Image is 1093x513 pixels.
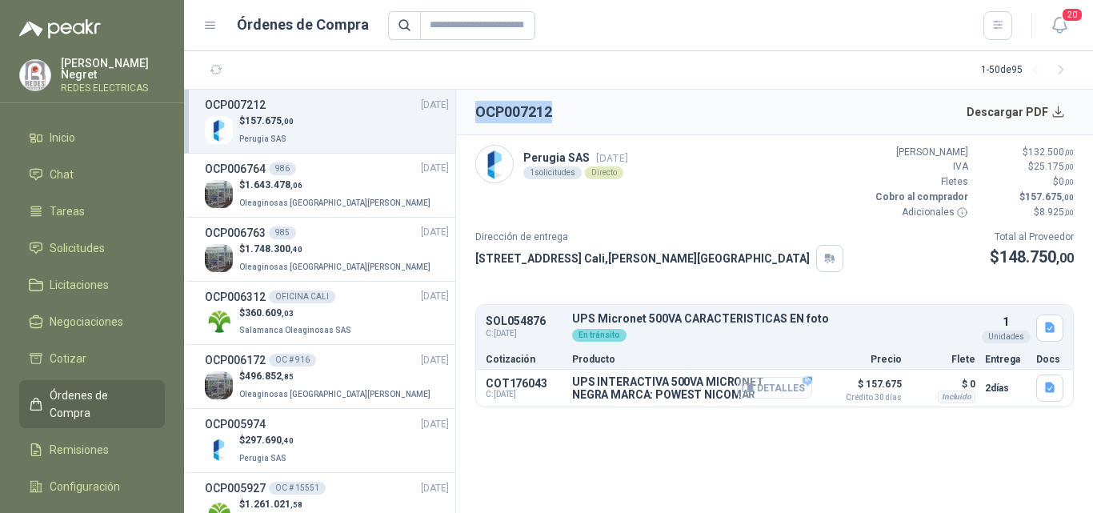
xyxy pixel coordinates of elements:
[205,116,233,144] img: Company Logo
[19,343,165,374] a: Cotizar
[205,160,266,178] h3: OCP006764
[269,226,296,239] div: 985
[978,174,1074,190] p: $
[486,377,563,390] p: COT176043
[990,230,1074,245] p: Total al Proveedor
[61,58,165,80] p: [PERSON_NAME] Negret
[205,224,449,275] a: OCP006763985[DATE] Company Logo$1.748.300,40Oleaginosas [GEOGRAPHIC_DATA][PERSON_NAME]
[523,166,582,179] div: 1 solicitudes
[872,205,968,220] p: Adicionales
[205,351,449,402] a: OCP006172OC # 916[DATE] Company Logo$496.852,85Oleaginosas [GEOGRAPHIC_DATA][PERSON_NAME]
[61,83,165,93] p: REDES ELECTRICAS
[205,288,449,339] a: OCP006312OFICINA CALI[DATE] Company Logo$360.609,03Salamanca Oleaginosas SAS
[290,245,302,254] span: ,40
[476,146,513,182] img: Company Logo
[421,353,449,368] span: [DATE]
[205,307,233,335] img: Company Logo
[245,243,302,254] span: 1.748.300
[205,96,449,146] a: OCP007212[DATE] Company Logo$157.675,00Perugia SAS
[1064,208,1074,217] span: ,00
[205,351,266,369] h3: OCP006172
[205,96,266,114] h3: OCP007212
[1064,178,1074,186] span: ,00
[475,101,552,123] h2: OCP007212
[999,247,1074,267] span: 148.750
[239,134,286,143] span: Perugia SAS
[421,225,449,240] span: [DATE]
[872,190,968,205] p: Cobro al comprador
[269,291,335,303] div: OFICINA CALI
[245,435,294,446] span: 297.690
[50,166,74,183] span: Chat
[421,481,449,496] span: [DATE]
[245,307,294,319] span: 360.609
[245,115,294,126] span: 157.675
[239,114,294,129] p: $
[19,471,165,502] a: Configuración
[523,149,628,166] p: Perugia SAS
[245,179,302,190] span: 1.643.478
[19,307,165,337] a: Negociaciones
[985,379,1027,398] p: 2 días
[19,196,165,226] a: Tareas
[269,354,316,367] div: OC # 916
[239,454,286,463] span: Perugia SAS
[475,230,843,245] p: Dirección de entrega
[239,242,434,257] p: $
[822,355,902,364] p: Precio
[19,435,165,465] a: Remisiones
[978,159,1074,174] p: $
[19,159,165,190] a: Chat
[290,500,302,509] span: ,58
[572,375,812,401] p: UPS INTERACTIVA 500VA MICRONET NEGRA MARCA: POWEST NICOMAR
[872,145,968,160] p: [PERSON_NAME]
[50,129,75,146] span: Inicio
[585,166,623,179] div: Directo
[978,145,1074,160] p: $
[19,270,165,300] a: Licitaciones
[822,375,902,402] p: $ 157.675
[486,327,563,340] span: C: [DATE]
[421,417,449,432] span: [DATE]
[205,224,266,242] h3: OCP006763
[1045,11,1074,40] button: 20
[475,250,810,267] p: [STREET_ADDRESS] Cali , [PERSON_NAME][GEOGRAPHIC_DATA]
[1028,146,1074,158] span: 132.500
[205,160,449,210] a: OCP006764986[DATE] Company Logo$1.643.478,06Oleaginosas [GEOGRAPHIC_DATA][PERSON_NAME]
[290,181,302,190] span: ,06
[205,415,266,433] h3: OCP005974
[1064,162,1074,171] span: ,00
[985,355,1027,364] p: Entrega
[282,309,294,318] span: ,03
[205,244,233,272] img: Company Logo
[237,14,369,36] h1: Órdenes de Compra
[50,276,109,294] span: Licitaciones
[239,433,294,448] p: $
[205,415,449,466] a: OCP005974[DATE] Company Logo$297.690,40Perugia SAS
[981,58,1074,83] div: 1 - 50 de 95
[1034,161,1074,172] span: 25.175
[911,355,975,364] p: Flete
[486,315,563,327] p: SOL054876
[1003,313,1009,331] p: 1
[978,190,1074,205] p: $
[239,263,430,271] span: Oleaginosas [GEOGRAPHIC_DATA][PERSON_NAME]
[1062,193,1074,202] span: ,00
[911,375,975,394] p: $ 0
[19,19,101,38] img: Logo peakr
[50,239,105,257] span: Solicitudes
[239,198,430,207] span: Oleaginosas [GEOGRAPHIC_DATA][PERSON_NAME]
[239,497,354,512] p: $
[596,152,628,164] span: [DATE]
[50,441,109,459] span: Remisiones
[282,436,294,445] span: ,40
[1039,206,1074,218] span: 8.925
[239,326,351,335] span: Salamanca Oleaginosas SAS
[572,329,627,342] div: En tránsito
[282,372,294,381] span: ,85
[205,435,233,463] img: Company Logo
[19,380,165,428] a: Órdenes de Compra
[1036,355,1063,364] p: Docs
[239,178,434,193] p: $
[19,233,165,263] a: Solicitudes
